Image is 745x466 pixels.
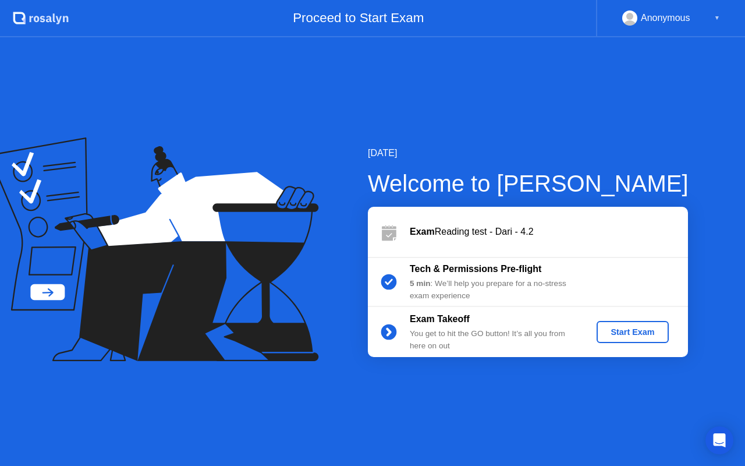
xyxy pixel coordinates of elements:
b: 5 min [410,279,431,288]
div: Reading test - Dari - 4.2 [410,225,688,239]
div: Anonymous [641,10,690,26]
div: Welcome to [PERSON_NAME] [368,166,689,201]
div: You get to hit the GO button! It’s all you from here on out [410,328,577,352]
div: Start Exam [601,327,664,337]
div: : We’ll help you prepare for a no-stress exam experience [410,278,577,302]
div: [DATE] [368,146,689,160]
b: Exam Takeoff [410,314,470,324]
div: Open Intercom Messenger [705,426,733,454]
b: Tech & Permissions Pre-flight [410,264,541,274]
button: Start Exam [597,321,668,343]
div: ▼ [714,10,720,26]
b: Exam [410,227,435,236]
